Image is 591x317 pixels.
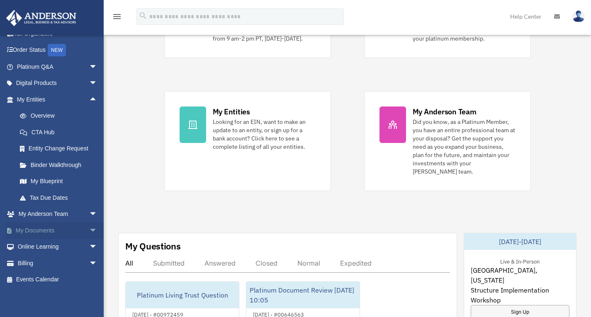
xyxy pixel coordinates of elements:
div: All [125,259,133,267]
a: My Anderson Teamarrow_drop_down [6,206,110,223]
a: Order StatusNEW [6,42,110,59]
div: Platinum Living Trust Question [126,282,239,308]
a: Digital Productsarrow_drop_down [6,75,110,92]
span: arrow_drop_down [89,206,106,223]
a: Tax Due Dates [12,189,110,206]
a: Billingarrow_drop_down [6,255,110,271]
i: menu [112,12,122,22]
div: My Anderson Team [413,106,477,117]
img: Anderson Advisors Platinum Portal [4,10,79,26]
div: Live & In-Person [494,257,546,265]
div: Answered [204,259,236,267]
div: Submitted [153,259,185,267]
div: Closed [255,259,277,267]
div: Expedited [340,259,372,267]
span: [GEOGRAPHIC_DATA], [US_STATE] [471,265,569,285]
a: Platinum Q&Aarrow_drop_down [6,58,110,75]
a: My Entitiesarrow_drop_up [6,91,110,108]
div: Did you know, as a Platinum Member, you have an entire professional team at your disposal? Get th... [413,118,516,176]
div: NEW [48,44,66,56]
span: arrow_drop_down [89,222,106,239]
a: Online Learningarrow_drop_down [6,239,110,255]
a: CTA Hub [12,124,110,140]
span: arrow_drop_down [89,58,106,75]
a: My Entities Looking for an EIN, want to make an update to an entity, or sign up for a bank accoun... [164,91,331,191]
a: My Blueprint [12,173,110,190]
a: menu [112,15,122,22]
div: Normal [297,259,320,267]
a: Binder Walkthrough [12,157,110,173]
div: My Questions [125,240,181,252]
div: My Entities [213,106,250,117]
div: Platinum Document Review [DATE] 10:05 [246,282,360,308]
span: arrow_drop_down [89,255,106,272]
a: Overview [12,108,110,124]
span: arrow_drop_down [89,75,106,92]
div: [DATE]-[DATE] [464,233,576,250]
span: Structure Implementation Workshop [471,285,569,305]
span: arrow_drop_down [89,239,106,256]
img: User Pic [572,10,585,22]
div: Looking for an EIN, want to make an update to an entity, or sign up for a bank account? Click her... [213,118,316,151]
a: Entity Change Request [12,140,110,157]
a: My Documentsarrow_drop_down [6,222,110,239]
a: My Anderson Team Did you know, as a Platinum Member, you have an entire professional team at your... [364,91,531,191]
i: search [139,11,148,20]
span: arrow_drop_up [89,91,106,108]
a: Events Calendar [6,271,110,288]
